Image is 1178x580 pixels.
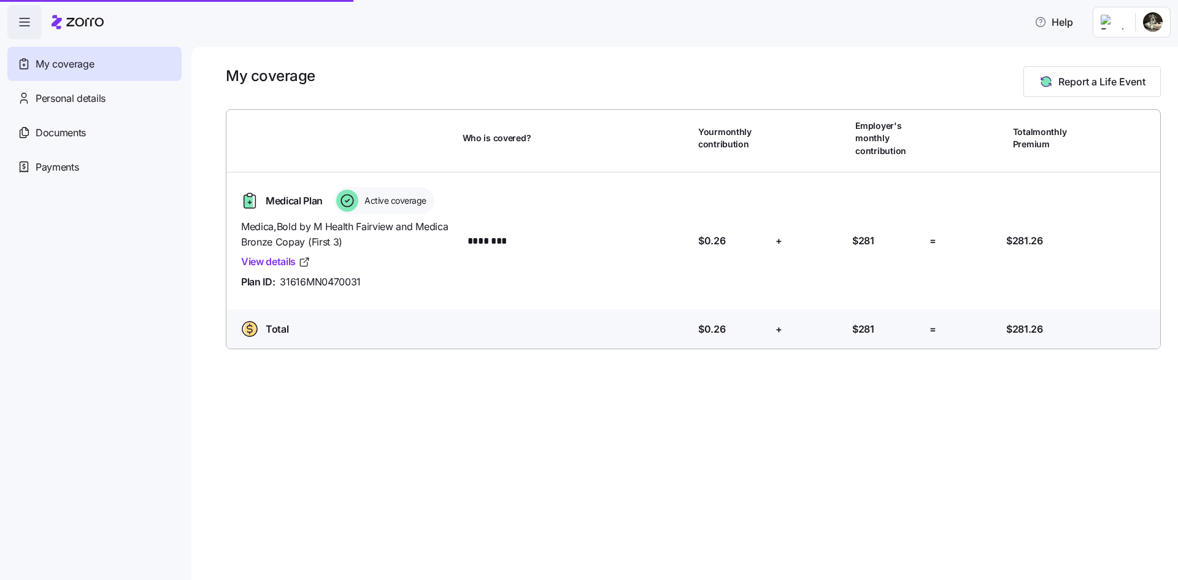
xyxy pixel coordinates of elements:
span: $281 [852,322,874,337]
span: My coverage [36,56,94,72]
span: Personal details [36,91,106,106]
span: Payments [36,160,79,175]
span: $281.26 [1006,322,1043,337]
a: Documents [7,115,182,150]
span: Your monthly contribution [698,126,767,151]
span: $281 [852,233,874,249]
img: c3fe2c41-1993-47af-9768-8ce2f2942b25-1757363521959.png [1143,12,1163,32]
span: Who is covered? [463,132,531,144]
span: + [776,233,782,249]
span: $0.26 [698,233,725,249]
span: 31616MN0470031 [280,274,361,290]
h1: My coverage [226,66,315,85]
span: Plan ID: [241,274,275,290]
span: $281.26 [1006,233,1043,249]
span: Total monthly Premium [1013,126,1082,151]
a: View details [241,254,310,269]
button: Help [1025,10,1083,34]
img: Employer logo [1101,15,1125,29]
span: $0.26 [698,322,725,337]
span: = [930,322,936,337]
a: My coverage [7,47,182,81]
a: Payments [7,150,182,184]
span: Active coverage [361,195,426,207]
span: Report a Life Event [1058,74,1145,89]
span: Total [266,322,288,337]
button: Report a Life Event [1023,66,1161,97]
span: Documents [36,125,86,141]
a: Personal details [7,81,182,115]
span: = [930,233,936,249]
span: Medical Plan [266,193,323,209]
span: Help [1034,15,1073,29]
span: Employer's monthly contribution [855,120,924,157]
span: Medica , Bold by M Health Fairview and Medica Bronze Copay (First 3) [241,219,453,250]
span: + [776,322,782,337]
